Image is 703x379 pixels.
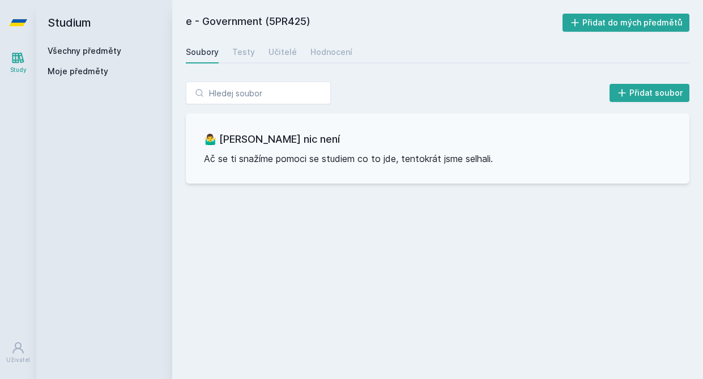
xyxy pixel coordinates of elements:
[186,82,331,104] input: Hledej soubor
[204,152,671,165] p: Ač se ti snažíme pomoci se studiem co to jde, tentokrát jsme selhali.
[269,41,297,63] a: Učitelé
[232,41,255,63] a: Testy
[310,41,352,63] a: Hodnocení
[186,41,219,63] a: Soubory
[310,46,352,58] div: Hodnocení
[186,14,563,32] h2: e - Government (5PR425)
[2,335,34,370] a: Uživatel
[48,46,121,56] a: Všechny předměty
[2,45,34,80] a: Study
[186,46,219,58] div: Soubory
[563,14,690,32] button: Přidat do mých předmětů
[10,66,27,74] div: Study
[204,131,671,147] h3: 🤷‍♂️ [PERSON_NAME] nic není
[48,66,108,77] span: Moje předměty
[269,46,297,58] div: Učitelé
[6,356,30,364] div: Uživatel
[232,46,255,58] div: Testy
[610,84,690,102] button: Přidat soubor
